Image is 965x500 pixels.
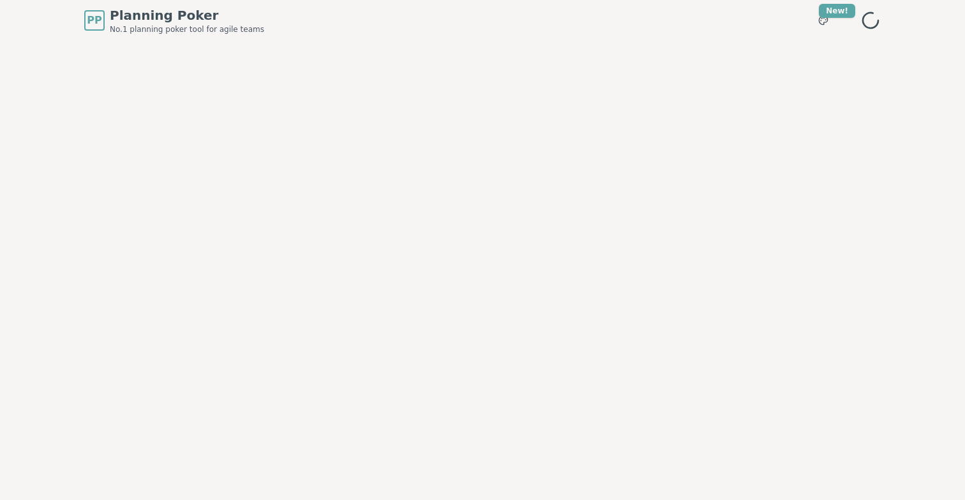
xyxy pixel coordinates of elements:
button: New! [812,9,835,32]
span: PP [87,13,101,28]
span: No.1 planning poker tool for agile teams [110,24,264,34]
a: PPPlanning PokerNo.1 planning poker tool for agile teams [84,6,264,34]
div: New! [819,4,855,18]
span: Planning Poker [110,6,264,24]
